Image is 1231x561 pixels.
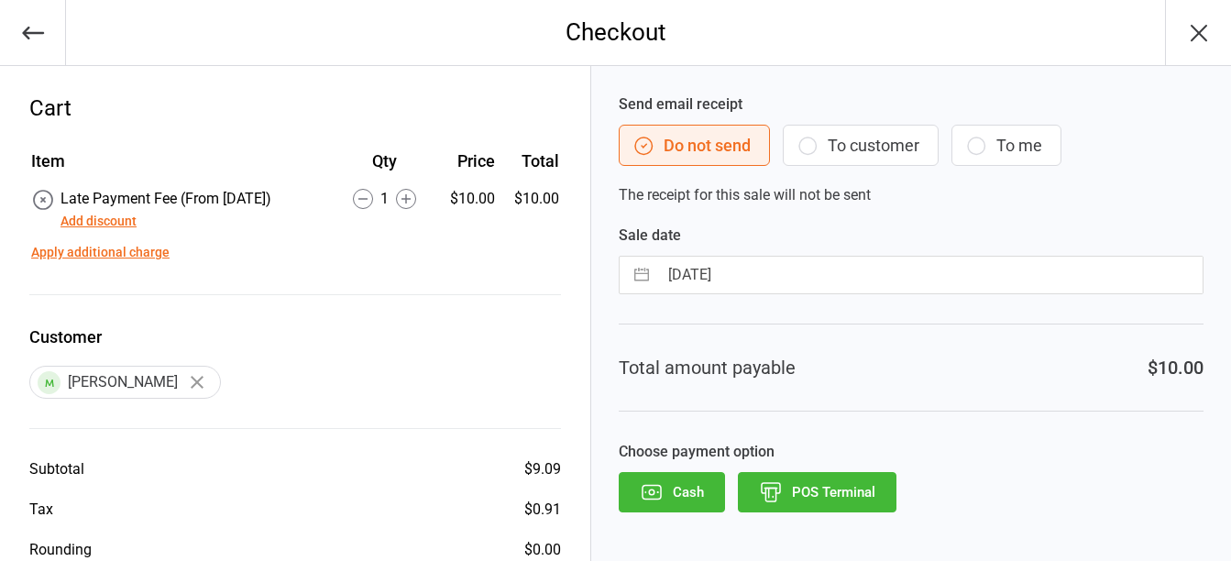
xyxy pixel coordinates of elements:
[333,188,435,210] div: 1
[31,148,331,186] th: Item
[31,243,170,262] button: Apply additional charge
[438,188,496,210] div: $10.00
[524,539,561,561] div: $0.00
[524,458,561,480] div: $9.09
[619,441,1204,463] label: Choose payment option
[333,148,435,186] th: Qty
[29,92,561,125] div: Cart
[502,188,558,232] td: $10.00
[524,499,561,521] div: $0.91
[60,212,137,231] button: Add discount
[29,366,221,399] div: [PERSON_NAME]
[951,125,1061,166] button: To me
[738,472,896,512] button: POS Terminal
[29,324,561,349] label: Customer
[438,148,496,173] div: Price
[783,125,939,166] button: To customer
[619,225,1204,247] label: Sale date
[619,125,770,166] button: Do not send
[29,458,84,480] div: Subtotal
[619,472,725,512] button: Cash
[502,148,558,186] th: Total
[60,190,271,207] span: Late Payment Fee (From [DATE])
[619,93,1204,206] div: The receipt for this sale will not be sent
[29,499,53,521] div: Tax
[619,354,796,381] div: Total amount payable
[29,539,92,561] div: Rounding
[1148,354,1204,381] div: $10.00
[619,93,1204,115] label: Send email receipt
